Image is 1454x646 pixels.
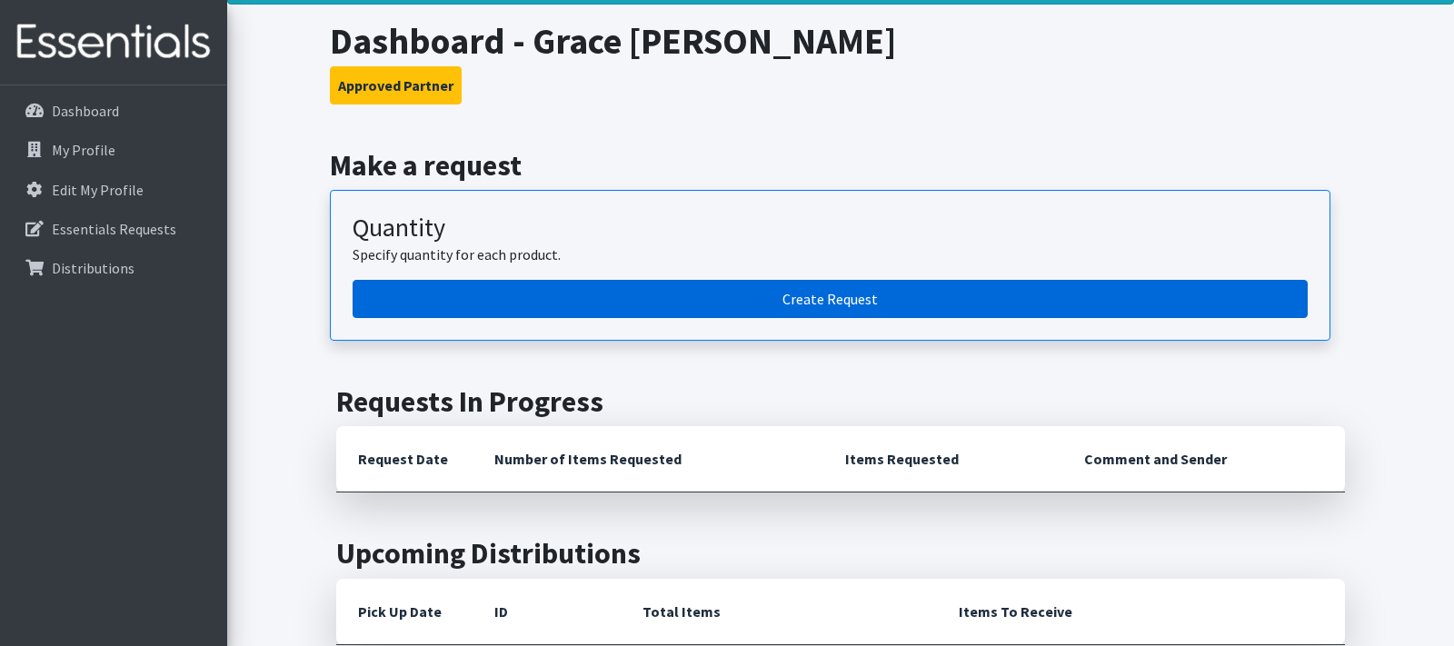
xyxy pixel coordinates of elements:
p: My Profile [52,141,115,159]
p: Essentials Requests [52,220,176,238]
p: Dashboard [52,102,119,120]
th: Request Date [336,426,473,492]
a: Essentials Requests [7,211,220,247]
h2: Make a request [330,148,1352,183]
th: Items Requested [823,426,1062,492]
a: Create a request by quantity [353,280,1308,318]
p: Edit My Profile [52,181,144,199]
th: Comment and Sender [1062,426,1345,492]
a: My Profile [7,132,220,168]
img: HumanEssentials [7,12,220,73]
a: Distributions [7,250,220,286]
p: Distributions [52,259,134,277]
th: Items To Receive [937,579,1345,645]
th: ID [473,579,621,645]
a: Dashboard [7,93,220,129]
th: Pick Up Date [336,579,473,645]
a: Edit My Profile [7,172,220,208]
h1: Dashboard - Grace [PERSON_NAME] [330,19,1352,63]
h2: Upcoming Distributions [336,536,1345,571]
p: Specify quantity for each product. [353,243,1308,265]
h3: Quantity [353,213,1308,243]
th: Number of Items Requested [473,426,823,492]
h2: Requests In Progress [336,384,1345,419]
button: Approved Partner [330,66,462,104]
th: Total Items [621,579,937,645]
